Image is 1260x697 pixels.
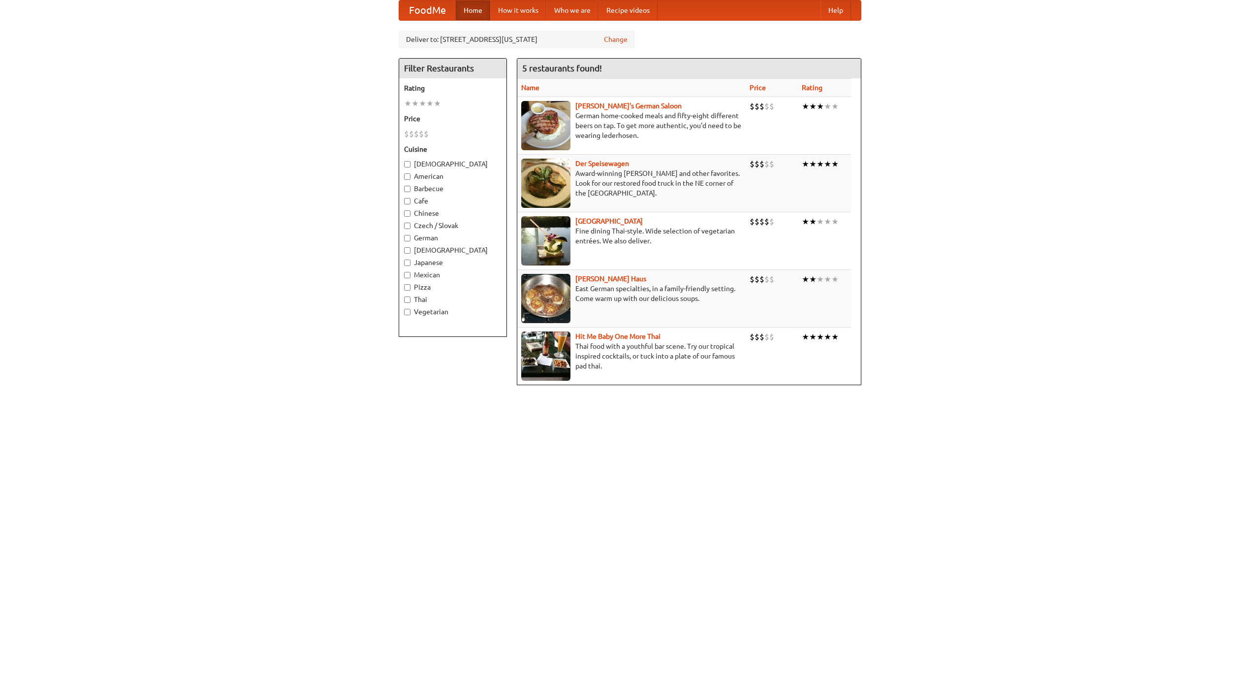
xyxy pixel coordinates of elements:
li: ★ [824,274,831,285]
li: $ [769,101,774,112]
li: ★ [824,332,831,342]
a: How it works [490,0,546,20]
li: $ [755,101,759,112]
li: $ [419,129,424,139]
h5: Rating [404,83,502,93]
li: $ [424,129,429,139]
li: $ [769,159,774,169]
input: [DEMOGRAPHIC_DATA] [404,161,410,167]
a: Who we are [546,0,598,20]
li: $ [750,159,755,169]
a: Price [750,84,766,92]
li: $ [755,159,759,169]
li: ★ [809,332,817,342]
li: ★ [802,159,809,169]
img: esthers.jpg [521,101,570,150]
li: ★ [824,159,831,169]
li: $ [414,129,419,139]
img: kohlhaus.jpg [521,274,570,323]
li: ★ [831,332,839,342]
li: $ [759,101,764,112]
li: $ [750,274,755,285]
p: German home-cooked meals and fifty-eight different beers on tap. To get more authentic, you'd nee... [521,111,742,140]
li: ★ [831,216,839,227]
li: $ [764,216,769,227]
li: $ [759,159,764,169]
li: ★ [802,332,809,342]
li: ★ [831,274,839,285]
li: ★ [404,98,411,109]
a: Recipe videos [598,0,658,20]
a: Rating [802,84,822,92]
label: American [404,171,502,181]
a: Hit Me Baby One More Thai [575,332,661,340]
li: ★ [817,216,824,227]
li: ★ [824,216,831,227]
input: Pizza [404,284,410,291]
label: [DEMOGRAPHIC_DATA] [404,245,502,255]
li: $ [769,332,774,342]
div: Deliver to: [STREET_ADDRESS][US_STATE] [399,31,635,48]
input: Vegetarian [404,309,410,315]
a: [GEOGRAPHIC_DATA] [575,217,643,225]
li: $ [764,101,769,112]
h5: Cuisine [404,144,502,154]
img: satay.jpg [521,216,570,266]
b: [PERSON_NAME]'s German Saloon [575,102,682,110]
li: ★ [809,159,817,169]
li: $ [764,332,769,342]
li: ★ [817,332,824,342]
li: ★ [802,101,809,112]
label: German [404,233,502,243]
a: Name [521,84,539,92]
label: Japanese [404,258,502,267]
li: $ [769,216,774,227]
li: $ [764,274,769,285]
li: ★ [831,159,839,169]
label: [DEMOGRAPHIC_DATA] [404,159,502,169]
label: Barbecue [404,184,502,194]
li: $ [759,216,764,227]
label: Chinese [404,208,502,218]
a: Help [820,0,851,20]
input: Czech / Slovak [404,223,410,229]
li: $ [404,129,409,139]
label: Pizza [404,282,502,292]
li: $ [755,332,759,342]
input: Cafe [404,198,410,204]
label: Thai [404,295,502,304]
a: Der Speisewagen [575,160,629,167]
img: babythai.jpg [521,332,570,381]
li: $ [755,274,759,285]
li: ★ [802,216,809,227]
li: ★ [802,274,809,285]
input: Japanese [404,260,410,266]
label: Mexican [404,270,502,280]
li: ★ [824,101,831,112]
h5: Price [404,114,502,124]
a: Change [604,34,628,44]
a: Home [456,0,490,20]
li: ★ [831,101,839,112]
a: [PERSON_NAME] Haus [575,275,646,283]
p: Thai food with a youthful bar scene. Try our tropical inspired cocktails, or tuck into a plate of... [521,341,742,371]
li: $ [750,216,755,227]
li: ★ [809,216,817,227]
ng-pluralize: 5 restaurants found! [522,64,602,73]
li: ★ [426,98,434,109]
li: ★ [411,98,419,109]
input: American [404,173,410,180]
p: East German specialties, in a family-friendly setting. Come warm up with our delicious soups. [521,284,742,303]
input: Barbecue [404,186,410,192]
input: [DEMOGRAPHIC_DATA] [404,247,410,254]
li: $ [759,274,764,285]
p: Award-winning [PERSON_NAME] and other favorites. Look for our restored food truck in the NE corne... [521,168,742,198]
input: Thai [404,297,410,303]
li: $ [750,332,755,342]
li: ★ [817,274,824,285]
a: FoodMe [399,0,456,20]
label: Vegetarian [404,307,502,317]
